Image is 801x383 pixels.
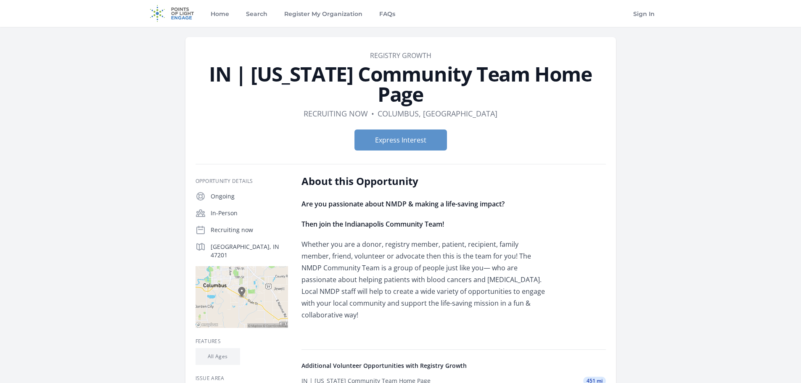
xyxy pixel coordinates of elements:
p: Ongoing [211,192,288,201]
h1: IN | [US_STATE] Community Team Home Page [196,64,606,104]
img: Map [196,266,288,328]
li: All Ages [196,348,240,365]
a: Registry Growth [370,51,431,60]
dd: Columbus, [GEOGRAPHIC_DATA] [378,108,497,119]
div: • [371,108,374,119]
dd: Recruiting now [304,108,368,119]
span: Whether you are a donor, registry member, patient, recipient, family member, friend, volunteer or... [301,240,545,320]
p: In-Person [211,209,288,217]
p: [GEOGRAPHIC_DATA], IN 47201 [211,243,288,259]
h3: Features [196,338,288,345]
p: Recruiting now [211,226,288,234]
h3: Opportunity Details [196,178,288,185]
button: Express Interest [354,129,447,151]
span: Then join the Indianapolis Community Team! [301,219,444,229]
span: Are you passionate about NMDP & making a life-saving impact? [301,199,505,209]
h4: Additional Volunteer Opportunities with Registry Growth [301,362,606,370]
h2: About this Opportunity [301,174,547,188]
h3: Issue area [196,375,288,382]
